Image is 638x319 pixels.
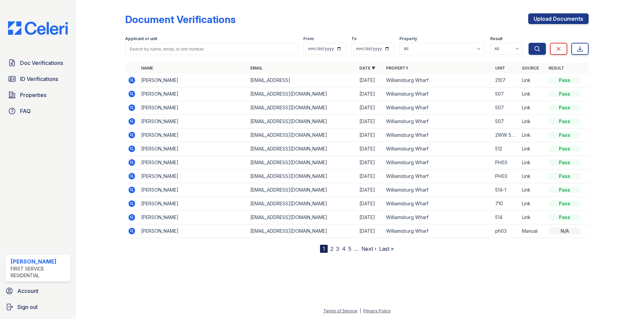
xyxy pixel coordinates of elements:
[549,145,581,152] div: Pass
[493,224,519,238] td: ph03
[320,245,328,253] div: 1
[11,257,68,265] div: [PERSON_NAME]
[519,183,546,197] td: Link
[248,128,357,142] td: [EMAIL_ADDRESS][DOMAIN_NAME]
[138,74,248,87] td: [PERSON_NAME]
[17,303,38,311] span: Sign out
[493,87,519,101] td: 507
[519,128,546,142] td: Link
[549,91,581,97] div: Pass
[248,211,357,224] td: [EMAIL_ADDRESS][DOMAIN_NAME]
[138,183,248,197] td: [PERSON_NAME]
[248,115,357,128] td: [EMAIL_ADDRESS][DOMAIN_NAME]
[357,87,383,101] td: [DATE]
[323,308,357,313] a: Terms of Service
[348,245,351,252] a: 5
[138,101,248,115] td: [PERSON_NAME]
[519,74,546,87] td: Link
[357,128,383,142] td: [DATE]
[342,245,346,252] a: 4
[125,43,298,55] input: Search by name, email, or unit number
[549,214,581,221] div: Pass
[17,287,38,295] span: Account
[138,197,248,211] td: [PERSON_NAME]
[519,87,546,101] td: Link
[528,13,589,24] a: Upload Documents
[20,107,31,115] span: FAQ
[20,91,46,99] span: Properties
[248,156,357,170] td: [EMAIL_ADDRESS][DOMAIN_NAME]
[3,300,73,314] button: Sign out
[549,228,581,234] div: N/A
[3,21,73,35] img: CE_Logo_Blue-a8612792a0a2168367f1c8372b55b34899dd931a85d93a1a3d3e32e68fde9ad4.png
[20,59,63,67] span: Doc Verifications
[399,36,417,41] label: Property
[125,36,157,41] label: Applicant or unit
[519,197,546,211] td: Link
[519,170,546,183] td: Link
[138,142,248,156] td: [PERSON_NAME]
[383,115,493,128] td: Williamsburg Wharf
[330,245,333,252] a: 2
[141,66,153,71] a: Name
[493,142,519,156] td: 512
[519,211,546,224] td: Link
[383,87,493,101] td: Williamsburg Wharf
[138,156,248,170] td: [PERSON_NAME]
[549,66,564,71] a: Result
[379,245,394,252] a: Last »
[248,224,357,238] td: [EMAIL_ADDRESS][DOMAIN_NAME]
[248,101,357,115] td: [EMAIL_ADDRESS][DOMAIN_NAME]
[5,72,70,86] a: ID Verifications
[360,308,361,313] div: |
[519,115,546,128] td: Link
[549,159,581,166] div: Pass
[495,66,505,71] a: Unit
[248,87,357,101] td: [EMAIL_ADDRESS][DOMAIN_NAME]
[357,197,383,211] td: [DATE]
[138,128,248,142] td: [PERSON_NAME]
[351,36,357,41] label: To
[549,187,581,193] div: Pass
[493,128,519,142] td: 2WW 520
[493,115,519,128] td: 507
[383,183,493,197] td: Williamsburg Wharf
[549,118,581,125] div: Pass
[383,142,493,156] td: Williamsburg Wharf
[549,173,581,180] div: Pass
[383,211,493,224] td: Williamsburg Wharf
[493,211,519,224] td: 514
[138,224,248,238] td: [PERSON_NAME]
[493,183,519,197] td: 514-1
[549,132,581,138] div: Pass
[357,224,383,238] td: [DATE]
[549,77,581,84] div: Pass
[138,170,248,183] td: [PERSON_NAME]
[493,197,519,211] td: 710
[3,284,73,298] a: Account
[490,36,503,41] label: Result
[5,104,70,118] a: FAQ
[357,183,383,197] td: [DATE]
[354,245,359,253] span: …
[383,224,493,238] td: Williamsburg Wharf
[493,156,519,170] td: PH03
[519,142,546,156] td: Link
[519,101,546,115] td: Link
[383,170,493,183] td: Williamsburg Wharf
[248,74,357,87] td: [EMAIL_ADDRESS]
[383,156,493,170] td: Williamsburg Wharf
[357,211,383,224] td: [DATE]
[359,66,375,71] a: Date ▼
[493,101,519,115] td: 507
[248,142,357,156] td: [EMAIL_ADDRESS][DOMAIN_NAME]
[357,115,383,128] td: [DATE]
[5,56,70,70] a: Doc Verifications
[519,156,546,170] td: Link
[383,74,493,87] td: Williamsburg Wharf
[5,88,70,102] a: Properties
[363,308,391,313] a: Privacy Policy
[357,101,383,115] td: [DATE]
[383,128,493,142] td: Williamsburg Wharf
[125,13,236,25] div: Document Verifications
